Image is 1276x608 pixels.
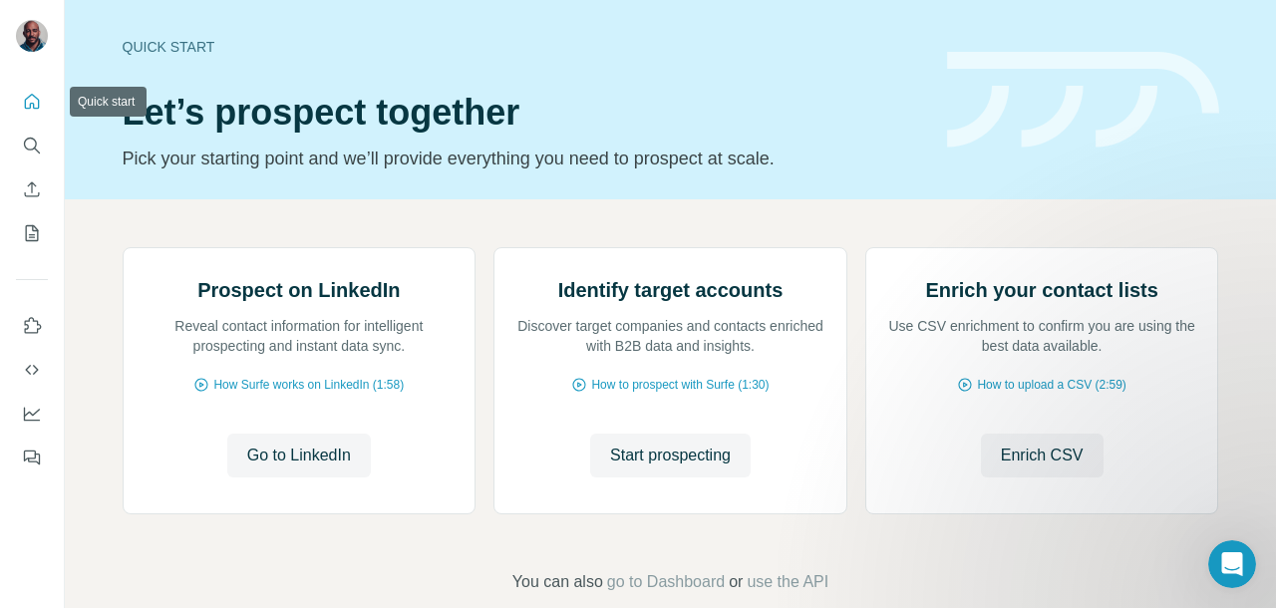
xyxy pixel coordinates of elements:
[886,316,1198,356] p: Use CSV enrichment to confirm you are using the best data available.
[977,376,1125,394] span: How to upload a CSV (2:59)
[16,440,48,475] button: Feedback
[16,352,48,388] button: Use Surfe API
[610,444,731,467] span: Start prospecting
[247,444,351,467] span: Go to LinkedIn
[227,434,371,477] button: Go to LinkedIn
[16,20,48,52] img: Avatar
[123,37,923,57] div: Quick start
[607,570,725,594] button: go to Dashboard
[747,570,828,594] button: use the API
[558,276,784,304] h2: Identify target accounts
[144,316,456,356] p: Reveal contact information for intelligent prospecting and instant data sync.
[197,276,400,304] h2: Prospect on LinkedIn
[925,276,1157,304] h2: Enrich your contact lists
[591,376,769,394] span: How to prospect with Surfe (1:30)
[16,171,48,207] button: Enrich CSV
[123,145,923,172] p: Pick your starting point and we’ll provide everything you need to prospect at scale.
[16,308,48,344] button: Use Surfe on LinkedIn
[981,434,1104,477] button: Enrich CSV
[512,570,603,594] span: You can also
[1208,540,1256,588] iframe: Intercom live chat
[16,128,48,163] button: Search
[514,316,826,356] p: Discover target companies and contacts enriched with B2B data and insights.
[16,396,48,432] button: Dashboard
[947,52,1219,149] img: banner
[123,93,923,133] h1: Let’s prospect together
[1001,444,1084,467] span: Enrich CSV
[213,376,404,394] span: How Surfe works on LinkedIn (1:58)
[16,215,48,251] button: My lists
[16,84,48,120] button: Quick start
[590,434,751,477] button: Start prospecting
[729,570,743,594] span: or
